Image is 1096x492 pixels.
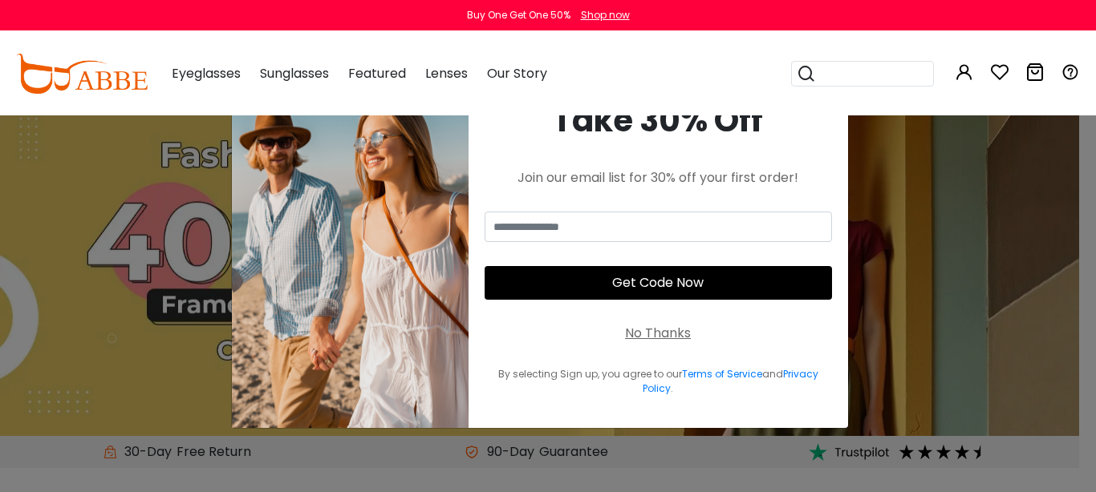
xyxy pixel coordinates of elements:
a: Shop now [573,8,630,22]
span: Our Story [487,64,547,83]
div: Join our email list for 30% off your first order! [485,168,832,188]
div: By selecting Sign up, you agree to our and . [485,367,832,396]
span: Lenses [425,64,468,83]
div: No Thanks [625,324,691,343]
div: Take 30% Off [485,96,832,144]
span: Sunglasses [260,64,329,83]
span: Featured [348,64,406,83]
img: abbeglasses.com [16,54,148,94]
span: Eyeglasses [172,64,241,83]
div: Buy One Get One 50% [467,8,570,22]
button: Get Code Now [485,266,832,300]
img: welcome [232,64,469,428]
a: Terms of Service [682,367,762,381]
div: Shop now [581,8,630,22]
a: Privacy Policy [643,367,818,395]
